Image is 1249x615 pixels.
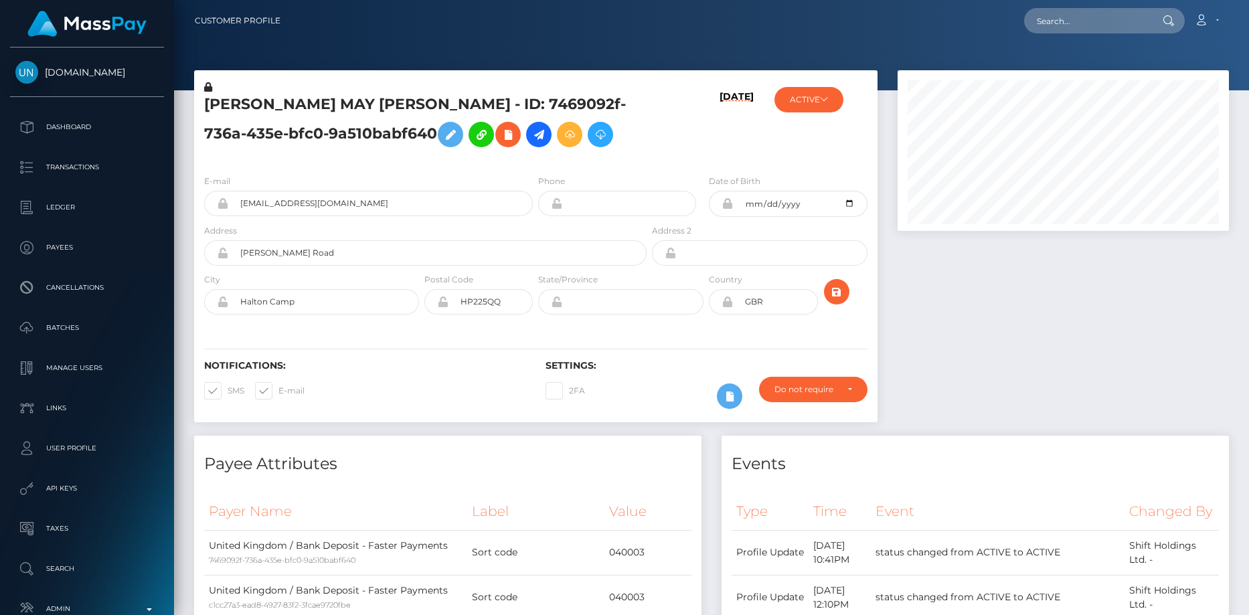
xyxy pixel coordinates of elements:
[652,225,691,237] label: Address 2
[209,555,355,565] small: 7469092f-736a-435e-bfc0-9a510babf640
[604,493,691,530] th: Value
[15,278,159,298] p: Cancellations
[871,530,1125,575] td: status changed from ACTIVE to ACTIVE
[15,438,159,458] p: User Profile
[10,391,164,425] a: Links
[15,398,159,418] p: Links
[424,274,473,286] label: Postal Code
[15,318,159,338] p: Batches
[538,175,565,187] label: Phone
[15,559,159,579] p: Search
[255,382,305,400] label: E-mail
[720,91,754,159] h6: [DATE]
[467,493,604,530] th: Label
[209,600,351,610] small: c1cc27a3-ead8-4927-83f2-3fcae9720fbe
[709,274,742,286] label: Country
[809,493,871,530] th: Time
[774,384,836,395] div: Do not require
[1125,493,1219,530] th: Changed By
[709,175,760,187] label: Date of Birth
[27,11,147,37] img: MassPay Logo
[10,512,164,545] a: Taxes
[10,271,164,304] a: Cancellations
[538,274,598,286] label: State/Province
[15,197,159,217] p: Ledger
[759,377,867,402] button: Do not require
[10,231,164,264] a: Payees
[774,87,843,112] button: ACTIVE
[195,7,280,35] a: Customer Profile
[204,530,467,575] td: United Kingdom / Bank Deposit - Faster Payments
[204,360,525,371] h6: Notifications:
[809,530,871,575] td: [DATE] 10:41PM
[10,191,164,224] a: Ledger
[1125,530,1219,575] td: Shift Holdings Ltd. -
[1024,8,1150,33] input: Search...
[546,382,585,400] label: 2FA
[204,493,467,530] th: Payer Name
[732,530,809,575] td: Profile Update
[204,452,691,476] h4: Payee Attributes
[10,552,164,586] a: Search
[204,274,220,286] label: City
[732,493,809,530] th: Type
[15,358,159,378] p: Manage Users
[10,472,164,505] a: API Keys
[871,493,1125,530] th: Event
[15,117,159,137] p: Dashboard
[15,478,159,499] p: API Keys
[604,530,691,575] td: 040003
[10,432,164,465] a: User Profile
[204,175,230,187] label: E-mail
[546,360,867,371] h6: Settings:
[15,157,159,177] p: Transactions
[204,382,244,400] label: SMS
[10,110,164,144] a: Dashboard
[10,66,164,78] span: [DOMAIN_NAME]
[204,225,237,237] label: Address
[204,94,639,154] h5: [PERSON_NAME] MAY [PERSON_NAME] - ID: 7469092f-736a-435e-bfc0-9a510babf640
[467,530,604,575] td: Sort code
[10,151,164,184] a: Transactions
[732,452,1219,476] h4: Events
[15,519,159,539] p: Taxes
[10,351,164,385] a: Manage Users
[10,311,164,345] a: Batches
[15,238,159,258] p: Payees
[526,122,552,147] a: Initiate Payout
[15,61,38,84] img: Unlockt.me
